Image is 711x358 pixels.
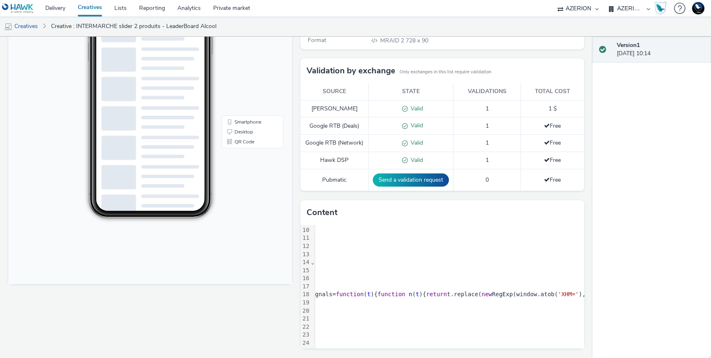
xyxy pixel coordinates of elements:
div: [DATE] 10:14 [617,41,704,58]
a: Creative : INTERMARCHE slider 2 produits - LeaderBoard Alcool [47,16,221,36]
div: 15 [300,267,311,275]
div: 14 [300,258,311,267]
div: 23 [300,331,311,339]
span: Valid [408,105,423,112]
span: Free [544,122,561,130]
img: Hawk Academy [654,2,667,15]
li: Smartphone [215,171,274,180]
span: 'XHM=' [558,291,579,297]
th: State [369,83,453,100]
span: Smartphone [226,173,253,178]
div: 16 [300,274,311,283]
span: Valid [408,139,423,147]
img: Support Hawk [692,2,704,14]
div: 20 [300,307,311,315]
span: Free [544,176,561,184]
div: 13 [300,250,311,259]
span: function [336,291,363,297]
span: 0 [486,176,489,184]
td: Google RTB (Network) [300,135,369,152]
span: t [416,291,419,297]
span: Fold line [311,259,315,265]
span: new [482,291,492,297]
span: 1 [486,139,489,147]
span: 1 $ [548,105,557,112]
img: mobile [4,23,12,31]
span: return [426,291,447,297]
span: 1 [486,156,489,164]
div: 22 [300,323,311,331]
td: Pubmatic [300,169,369,191]
span: Free [544,156,561,164]
img: undefined Logo [2,3,34,14]
span: t [367,291,370,297]
h3: Validation by exchange [307,65,395,77]
div: 12 [300,242,311,250]
span: n [409,291,412,297]
span: QR Code [226,193,246,198]
li: QR Code [215,190,274,200]
span: Free [544,139,561,147]
th: Source [300,83,369,100]
div: 18 [300,290,311,299]
a: Hawk Academy [654,2,670,15]
span: Desktop [226,183,245,188]
div: 19 [300,299,311,307]
li: Desktop [215,180,274,190]
span: Valid [408,122,423,129]
button: Send a validation request [373,173,449,187]
span: function [378,291,405,297]
div: 10 [300,226,311,234]
span: Valid [408,156,423,164]
span: 1 [486,105,489,112]
span: Format [308,36,326,44]
span: 1 [486,122,489,130]
th: Validations [453,83,520,100]
th: Total cost [520,83,584,100]
div: 11 [300,234,311,242]
span: 728 x 90 [379,37,428,44]
td: Google RTB (Deals) [300,117,369,135]
td: [PERSON_NAME] [300,100,369,117]
div: 24 [300,339,311,347]
h3: Content [307,206,337,219]
div: 17 [300,283,311,291]
div: 21 [300,315,311,323]
strong: Version 1 [617,41,640,49]
td: Hawk DSP [300,152,369,169]
span: MRAID 2 [380,37,406,44]
span: 16:10 [97,32,106,36]
small: Only exchanges in this list require validation [400,69,491,75]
